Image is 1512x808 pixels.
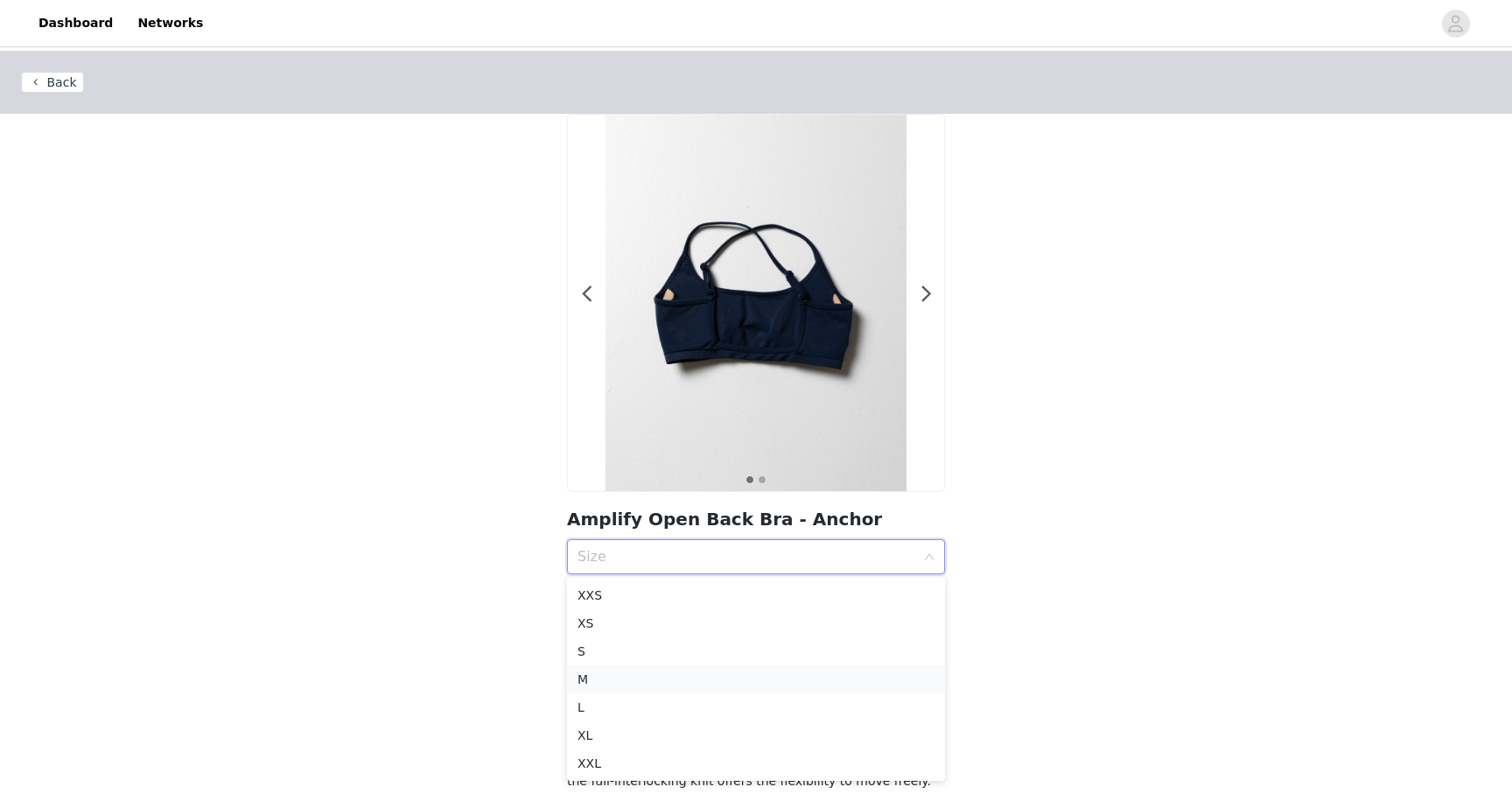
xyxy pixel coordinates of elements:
[567,506,945,532] h2: Amplify Open Back Bra - Anchor
[577,614,934,633] div: XS
[577,548,915,566] div: Size
[577,670,934,689] div: M
[577,642,934,661] div: S
[577,586,934,605] div: XXS
[745,475,754,484] button: 1
[577,726,934,745] div: XL
[21,72,84,93] button: Back
[28,4,123,43] a: Dashboard
[758,475,766,484] button: 2
[924,552,934,564] i: icon: down
[577,754,934,773] div: XXL
[577,698,934,717] div: L
[127,4,213,43] a: Networks
[1447,10,1464,38] div: avatar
